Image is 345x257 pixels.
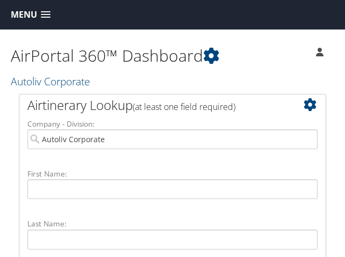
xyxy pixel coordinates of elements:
h2: Airtinerary Lookup [27,96,241,114]
a: Autoliv Corporate [11,74,93,89]
a: Menu [5,6,56,24]
label: Last Name: [27,218,318,229]
span: (at least one field required) [133,101,235,113]
label: First Name: [27,168,318,179]
label: Company - Division: [27,119,318,129]
span: Menu [11,10,37,20]
h1: AirPortal 360™ Dashboard [11,45,254,67]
